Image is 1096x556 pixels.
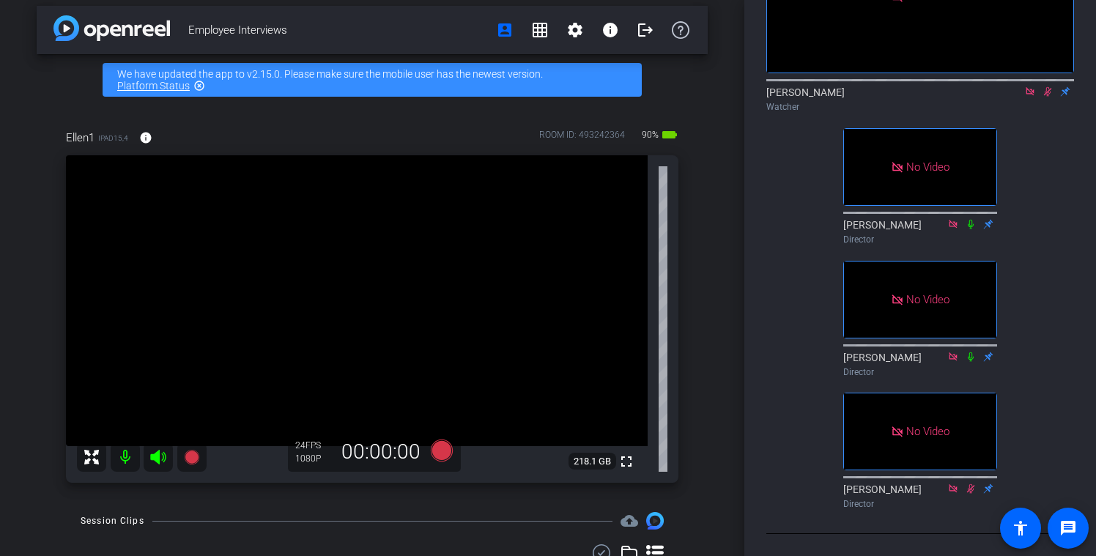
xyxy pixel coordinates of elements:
[53,15,170,41] img: app-logo
[621,512,638,530] mat-icon: cloud_upload
[539,128,625,149] div: ROOM ID: 493242364
[569,453,616,470] span: 218.1 GB
[1012,519,1029,537] mat-icon: accessibility
[66,130,95,146] span: Ellen1
[103,63,642,97] div: We have updated the app to v2.15.0. Please make sure the mobile user has the newest version.
[618,453,635,470] mat-icon: fullscreen
[496,21,514,39] mat-icon: account_box
[843,497,997,511] div: Director
[81,514,144,528] div: Session Clips
[766,100,1074,114] div: Watcher
[531,21,549,39] mat-icon: grid_on
[637,21,654,39] mat-icon: logout
[843,233,997,246] div: Director
[117,80,190,92] a: Platform Status
[332,440,430,464] div: 00:00:00
[566,21,584,39] mat-icon: settings
[843,366,997,379] div: Director
[906,425,949,438] span: No Video
[98,133,128,144] span: iPad15,4
[646,512,664,530] img: Session clips
[188,15,487,45] span: Employee Interviews
[193,80,205,92] mat-icon: highlight_off
[906,160,949,174] span: No Video
[906,292,949,305] span: No Video
[843,218,997,246] div: [PERSON_NAME]
[306,440,321,451] span: FPS
[601,21,619,39] mat-icon: info
[295,440,332,451] div: 24
[640,123,661,147] span: 90%
[295,453,332,464] div: 1080P
[621,512,638,530] span: Destinations for your clips
[661,126,678,144] mat-icon: battery_std
[843,350,997,379] div: [PERSON_NAME]
[766,85,1074,114] div: [PERSON_NAME]
[139,131,152,144] mat-icon: info
[843,482,997,511] div: [PERSON_NAME]
[1059,519,1077,537] mat-icon: message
